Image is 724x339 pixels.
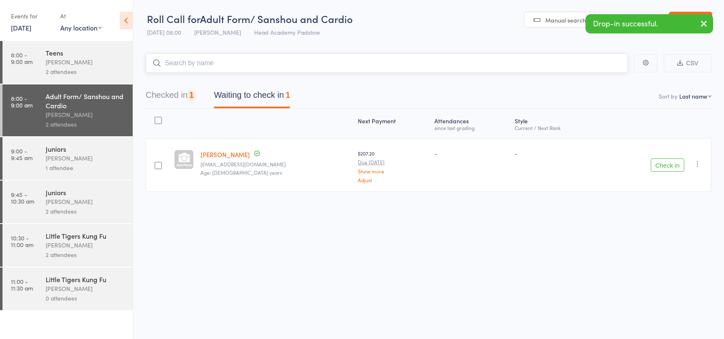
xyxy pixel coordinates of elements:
div: Adult Form/ Sanshou and Cardio [46,92,126,110]
span: Manual search [545,16,586,24]
div: [PERSON_NAME] [46,197,126,206]
div: [PERSON_NAME] [46,110,126,120]
div: 1 [189,90,194,99]
div: - [515,150,598,157]
div: since last grading [434,125,508,130]
div: Little Tigers Kung Fu [46,275,126,284]
time: 9:00 - 9:45 am [11,148,33,161]
a: [PERSON_NAME] [200,150,250,159]
div: Current / Next Rank [515,125,598,130]
time: 8:00 - 9:00 am [11,51,33,65]
span: [PERSON_NAME] [194,28,241,36]
a: Show more [358,168,428,174]
a: [DATE] [11,23,31,32]
a: 11:00 -11:30 amLittle Tigers Kung Fu[PERSON_NAME]0 attendees [3,268,133,310]
div: [PERSON_NAME] [46,284,126,293]
div: Juniors [46,188,126,197]
a: 8:00 -9:00 amAdult Form/ Sanshou and Cardio[PERSON_NAME]2 attendees [3,84,133,136]
button: Checked in1 [146,86,194,108]
span: Adult Form/ Sanshou and Cardio [200,12,353,25]
button: Waiting to check in1 [214,86,290,108]
div: [PERSON_NAME] [46,57,126,67]
div: Next Payment [354,112,431,135]
time: 10:30 - 11:00 am [11,234,33,248]
div: [PERSON_NAME] [46,153,126,163]
div: Drop-in successful. [585,14,713,33]
div: 1 attendee [46,163,126,173]
div: Atten­dances [431,112,511,135]
a: 8:00 -9:00 amTeens[PERSON_NAME]2 attendees [3,41,133,84]
div: Juniors [46,144,126,153]
label: Sort by [659,92,678,100]
span: Head Academy Padstow [254,28,320,36]
div: Events for [11,9,52,23]
a: 10:30 -11:00 amLittle Tigers Kung Fu[PERSON_NAME]2 attendees [3,224,133,267]
a: 9:00 -9:45 amJuniors[PERSON_NAME]1 attendee [3,137,133,180]
span: Roll Call for [147,12,200,25]
time: 8:00 - 9:00 am [11,95,33,108]
small: vtzortzis@gmail.com [200,161,351,167]
span: Age: [DEMOGRAPHIC_DATA] years [200,169,282,176]
a: Adjust [358,177,428,183]
span: [DATE] 08:00 [147,28,181,36]
a: Exit roll call [669,12,712,28]
div: Last name [679,92,707,100]
time: 11:00 - 11:30 am [11,278,33,291]
div: 1 [285,90,290,99]
div: 2 attendees [46,250,126,260]
div: 2 attendees [46,206,126,216]
div: 2 attendees [46,67,126,76]
small: Due [DATE] [358,159,428,165]
input: Search by name [146,54,628,73]
div: Style [511,112,602,135]
div: $207.20 [358,150,428,183]
div: Teens [46,48,126,57]
div: Little Tigers Kung Fu [46,231,126,240]
div: Any location [60,23,102,32]
div: [PERSON_NAME] [46,240,126,250]
div: At [60,9,102,23]
button: CSV [664,54,711,72]
a: 9:45 -10:30 amJuniors[PERSON_NAME]2 attendees [3,181,133,223]
time: 9:45 - 10:30 am [11,191,34,204]
div: - [434,150,508,157]
button: Check in [651,158,684,172]
div: 0 attendees [46,293,126,303]
div: 2 attendees [46,120,126,129]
